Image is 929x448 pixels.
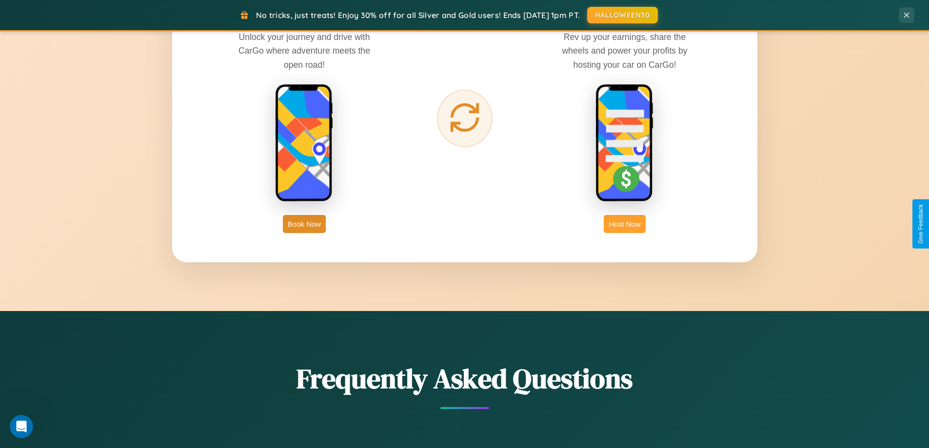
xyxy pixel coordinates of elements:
[275,84,334,203] img: rent phone
[917,204,924,244] div: Give Feedback
[283,215,326,233] button: Book Now
[231,30,377,71] p: Unlock your journey and drive with CarGo where adventure meets the open road!
[552,30,698,71] p: Rev up your earnings, share the wheels and power your profits by hosting your car on CarGo!
[587,7,658,23] button: HALLOWEEN30
[604,215,645,233] button: Host Now
[595,84,654,203] img: host phone
[256,10,580,20] span: No tricks, just treats! Enjoy 30% off for all Silver and Gold users! Ends [DATE] 1pm PT.
[172,360,757,397] h2: Frequently Asked Questions
[10,415,33,438] iframe: Intercom live chat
